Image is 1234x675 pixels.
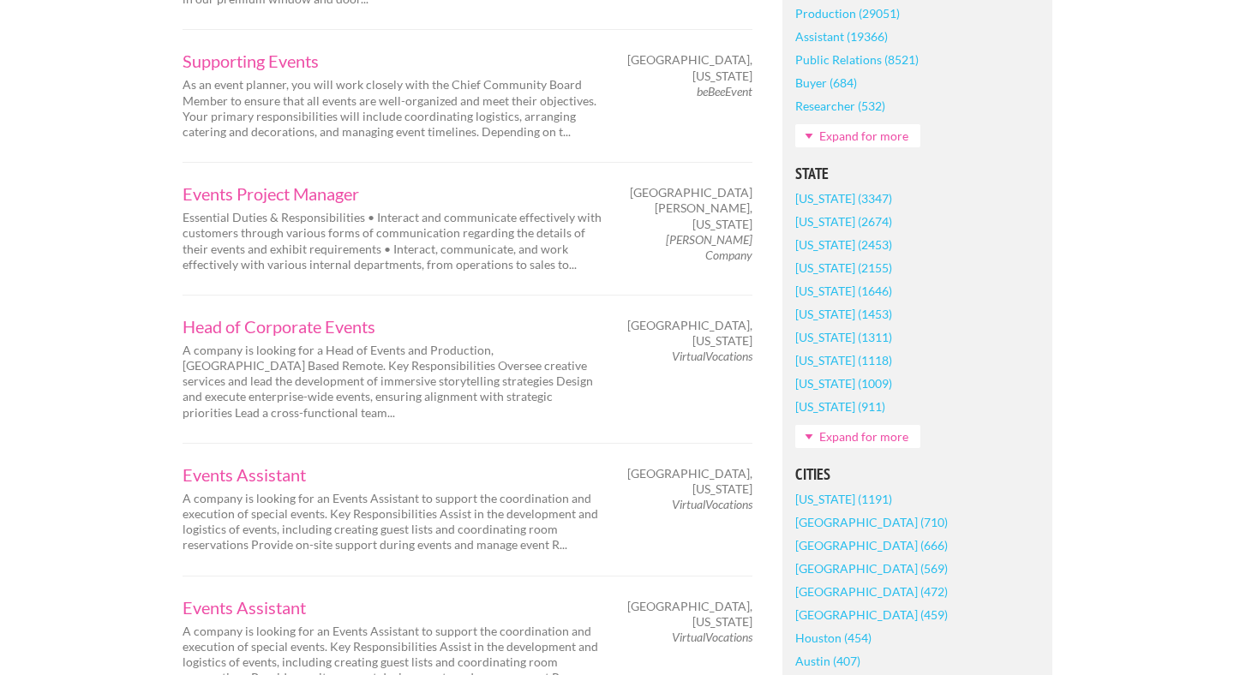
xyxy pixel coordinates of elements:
a: [US_STATE] (2155) [795,256,892,279]
a: Expand for more [795,425,920,448]
a: Public Relations (8521) [795,48,919,71]
a: Assistant (19366) [795,25,888,48]
span: [GEOGRAPHIC_DATA], [US_STATE] [627,599,752,630]
em: beBeeEvent [697,84,752,99]
a: Events Project Manager [183,185,602,202]
p: As an event planner, you will work closely with the Chief Community Board Member to ensure that a... [183,77,602,140]
span: [GEOGRAPHIC_DATA][PERSON_NAME], [US_STATE] [630,185,752,232]
a: [GEOGRAPHIC_DATA] (710) [795,511,948,534]
a: [US_STATE] (1646) [795,279,892,302]
a: [GEOGRAPHIC_DATA] (569) [795,557,948,580]
a: [US_STATE] (2674) [795,210,892,233]
a: [GEOGRAPHIC_DATA] (459) [795,603,948,626]
a: Expand for more [795,124,920,147]
a: Austin (407) [795,649,860,672]
em: VirtualVocations [672,630,752,644]
a: [US_STATE] (1311) [795,326,892,349]
a: Head of Corporate Events [183,318,602,335]
a: Supporting Events [183,52,602,69]
p: Essential Duties & Responsibilities • Interact and communicate effectively with customers through... [183,210,602,272]
a: Researcher (532) [795,94,885,117]
a: [GEOGRAPHIC_DATA] (666) [795,534,948,557]
a: [GEOGRAPHIC_DATA] (472) [795,580,948,603]
a: [US_STATE] (911) [795,395,885,418]
a: Production (29051) [795,2,900,25]
a: [US_STATE] (1118) [795,349,892,372]
h5: State [795,166,1039,182]
a: [US_STATE] (1191) [795,487,892,511]
p: A company is looking for an Events Assistant to support the coordination and execution of special... [183,491,602,553]
p: A company is looking for a Head of Events and Production, [GEOGRAPHIC_DATA] Based Remote. Key Res... [183,343,602,421]
a: [US_STATE] (1009) [795,372,892,395]
em: VirtualVocations [672,497,752,511]
em: VirtualVocations [672,349,752,363]
span: [GEOGRAPHIC_DATA], [US_STATE] [627,466,752,497]
span: [GEOGRAPHIC_DATA], [US_STATE] [627,318,752,349]
a: Houston (454) [795,626,872,649]
a: [US_STATE] (1453) [795,302,892,326]
a: Buyer (684) [795,71,857,94]
span: [GEOGRAPHIC_DATA], [US_STATE] [627,52,752,83]
em: [PERSON_NAME] Company [666,232,752,262]
a: [US_STATE] (3347) [795,187,892,210]
a: Events Assistant [183,466,602,483]
a: [US_STATE] (2453) [795,233,892,256]
a: Events Assistant [183,599,602,616]
h5: Cities [795,467,1039,482]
